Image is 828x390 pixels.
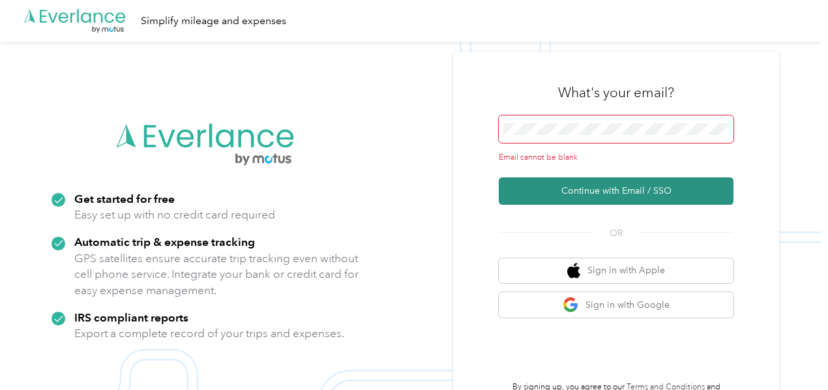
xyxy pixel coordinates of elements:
[499,292,733,318] button: google logoSign in with Google
[499,177,733,205] button: Continue with Email / SSO
[563,297,579,313] img: google logo
[567,263,580,279] img: apple logo
[499,152,733,164] div: Email cannot be blank
[74,250,359,299] p: GPS satellites ensure accurate trip tracking even without cell phone service. Integrate your bank...
[74,325,344,342] p: Export a complete record of your trips and expenses.
[74,207,275,223] p: Easy set up with no credit card required
[593,226,639,240] span: OR
[499,258,733,284] button: apple logoSign in with Apple
[558,83,674,102] h3: What's your email?
[141,13,286,29] div: Simplify mileage and expenses
[74,192,175,205] strong: Get started for free
[74,310,188,324] strong: IRS compliant reports
[74,235,255,248] strong: Automatic trip & expense tracking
